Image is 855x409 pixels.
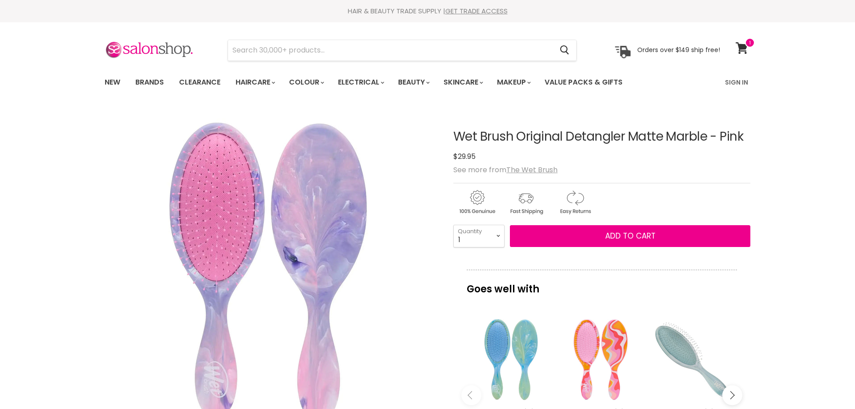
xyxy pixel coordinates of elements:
[490,73,536,92] a: Makeup
[810,367,846,400] iframe: Gorgias live chat messenger
[228,40,577,61] form: Product
[445,6,508,16] a: GET TRADE ACCESS
[129,73,171,92] a: Brands
[94,7,761,16] div: HAIR & BEAUTY TRADE SUPPLY |
[553,40,576,61] button: Search
[282,73,330,92] a: Colour
[172,73,227,92] a: Clearance
[98,73,127,92] a: New
[637,46,720,54] p: Orders over $149 ship free!
[228,40,553,61] input: Search
[229,73,281,92] a: Haircare
[720,73,753,92] a: Sign In
[391,73,435,92] a: Beauty
[94,69,761,95] nav: Main
[98,69,675,95] ul: Main menu
[538,73,629,92] a: Value Packs & Gifts
[331,73,390,92] a: Electrical
[437,73,489,92] a: Skincare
